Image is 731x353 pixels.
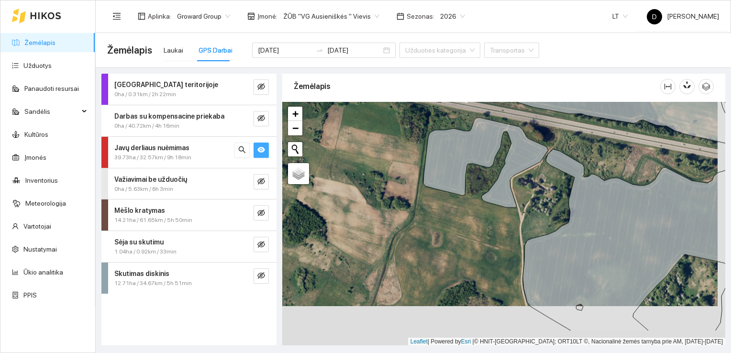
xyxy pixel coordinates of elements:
[294,73,660,100] div: Žemėlapis
[24,131,48,138] a: Kultūros
[114,176,187,183] strong: Važiavimai be užduočių
[257,241,265,250] span: eye-invisible
[292,108,299,120] span: +
[408,338,725,346] div: | Powered by © HNIT-[GEOGRAPHIC_DATA]; ORT10LT ©, Nacionalinė žemės tarnyba prie AM, [DATE]-[DATE]
[24,154,46,161] a: Įmonės
[114,121,179,131] span: 0ha / 40.72km / 4h 16min
[23,245,57,253] a: Nustatymai
[101,168,277,199] div: Važiavimai be užduočių0ha / 5.63km / 6h 3mineye-invisible
[257,114,265,123] span: eye-invisible
[257,209,265,218] span: eye-invisible
[25,199,66,207] a: Meteorologija
[101,231,277,262] div: Sėja su skutimu1.04ha / 0.92km / 33mineye-invisible
[254,143,269,158] button: eye
[24,39,55,46] a: Žemėlapis
[257,272,265,281] span: eye-invisible
[101,74,277,105] div: [GEOGRAPHIC_DATA] teritorijoje0ha / 0.31km / 2h 22mineye-invisible
[114,144,189,152] strong: Javų derliaus nuėmimas
[114,81,218,88] strong: [GEOGRAPHIC_DATA] teritorijoje
[177,9,230,23] span: Groward Group
[257,177,265,187] span: eye-invisible
[647,12,719,20] span: [PERSON_NAME]
[254,205,269,221] button: eye-invisible
[292,122,299,134] span: −
[652,9,657,24] span: D
[114,270,169,277] strong: Skutimas diskinis
[114,238,164,246] strong: Sėja su skutimu
[440,9,465,23] span: 2026
[288,163,309,184] a: Layers
[25,176,58,184] a: Inventorius
[316,46,323,54] span: to
[114,90,176,99] span: 0ha / 0.31km / 2h 22min
[661,83,675,90] span: column-width
[23,291,37,299] a: PPIS
[101,263,277,294] div: Skutimas diskinis12.71ha / 34.67km / 5h 51mineye-invisible
[254,237,269,252] button: eye-invisible
[199,45,233,55] div: GPS Darbai
[612,9,628,23] span: LT
[407,11,434,22] span: Sezonas :
[254,268,269,284] button: eye-invisible
[288,121,302,135] a: Zoom out
[164,45,183,55] div: Laukai
[283,9,379,23] span: ŽŪB "VG Ausieniškės " Vievis
[254,111,269,126] button: eye-invisible
[247,12,255,20] span: shop
[114,216,192,225] span: 14.21ha / 61.65km / 5h 50min
[101,199,277,231] div: Mėšlo kratymas14.21ha / 61.65km / 5h 50mineye-invisible
[107,7,126,26] button: menu-fold
[254,174,269,189] button: eye-invisible
[397,12,404,20] span: calendar
[101,105,277,136] div: Darbas su kompensacine priekaba0ha / 40.72km / 4h 16mineye-invisible
[327,45,381,55] input: Pabaigos data
[257,83,265,92] span: eye-invisible
[107,43,152,58] span: Žemėlapis
[257,11,277,22] span: Įmonė :
[114,247,177,256] span: 1.04ha / 0.92km / 33min
[114,185,173,194] span: 0ha / 5.63km / 6h 3min
[660,79,676,94] button: column-width
[23,222,51,230] a: Vartotojai
[258,45,312,55] input: Pradžios data
[238,146,246,155] span: search
[148,11,171,22] span: Aplinka :
[257,146,265,155] span: eye
[316,46,323,54] span: swap-right
[23,268,63,276] a: Ūkio analitika
[410,338,428,345] a: Leaflet
[112,12,121,21] span: menu-fold
[114,153,191,162] span: 39.73ha / 32.57km / 9h 18min
[288,107,302,121] a: Zoom in
[254,79,269,95] button: eye-invisible
[234,143,250,158] button: search
[101,137,277,168] div: Javų derliaus nuėmimas39.73ha / 32.57km / 9h 18minsearcheye
[114,279,192,288] span: 12.71ha / 34.67km / 5h 51min
[114,112,224,120] strong: Darbas su kompensacine priekaba
[23,62,52,69] a: Užduotys
[461,338,471,345] a: Esri
[24,102,79,121] span: Sandėlis
[473,338,474,345] span: |
[24,85,79,92] a: Panaudoti resursai
[288,142,302,156] button: Initiate a new search
[138,12,145,20] span: layout
[114,207,165,214] strong: Mėšlo kratymas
